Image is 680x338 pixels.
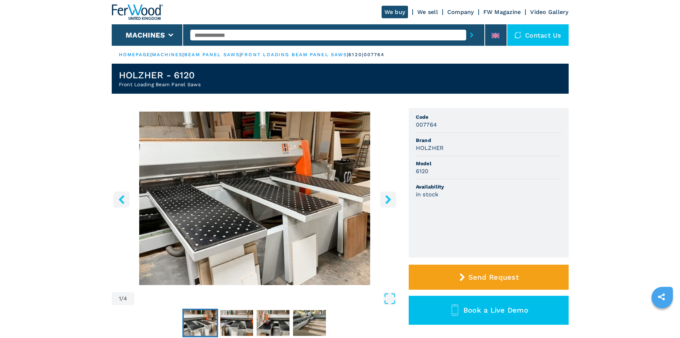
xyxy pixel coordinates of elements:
[653,288,670,306] a: sharethis
[126,31,165,39] button: Machines
[416,160,561,167] span: Model
[416,183,561,190] span: Availability
[380,191,396,207] button: right-button
[348,52,364,58] p: 6120 |
[416,144,444,152] h3: HOLZHER
[463,306,528,314] span: Book a Live Demo
[184,52,240,57] a: beam panel saws
[124,296,127,302] span: 4
[483,9,521,15] a: FW Magazine
[466,27,477,43] button: submit-button
[184,310,217,336] img: b737f9cae259e6cedb71e2991033afcb
[293,310,326,336] img: 95c7ea4c4eff18fee789cb15b6e59846
[364,52,385,58] p: 007764
[119,52,151,57] a: HOMEPAGE
[447,9,474,15] a: Company
[650,306,675,333] iframe: Chat
[219,309,255,337] button: Go to Slide 2
[507,24,569,46] div: Contact us
[119,69,201,81] h1: HOLZHER - 6120
[121,296,124,302] span: /
[241,52,347,57] a: front loading beam panel saws
[119,81,201,88] h2: Front Loading Beam Panel Saws
[255,309,291,337] button: Go to Slide 3
[182,309,218,337] button: Go to Slide 1
[240,52,241,57] span: |
[416,137,561,144] span: Brand
[112,4,163,20] img: Ferwood
[112,112,398,285] img: Front Loading Beam Panel Saws HOLZHER 6120
[220,310,253,336] img: bea1ac9a5a5299313c5ecdb00f77368d
[530,9,568,15] a: Video Gallery
[119,296,121,302] span: 1
[382,6,408,18] a: We buy
[150,52,152,57] span: |
[152,52,183,57] a: machines
[112,112,398,285] div: Go to Slide 1
[292,309,327,337] button: Go to Slide 4
[257,310,289,336] img: 316fe341933ca71ee3743152f840b251
[409,265,569,290] button: Send Request
[416,113,561,121] span: Code
[114,191,130,207] button: left-button
[416,167,429,175] h3: 6120
[416,121,437,129] h3: 007764
[112,309,398,337] nav: Thumbnail Navigation
[514,31,522,39] img: Contact us
[416,190,439,199] h3: in stock
[347,52,348,57] span: |
[417,9,438,15] a: We sell
[182,52,184,57] span: |
[468,273,519,281] span: Send Request
[409,296,569,325] button: Book a Live Demo
[136,292,396,305] button: Open Fullscreen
